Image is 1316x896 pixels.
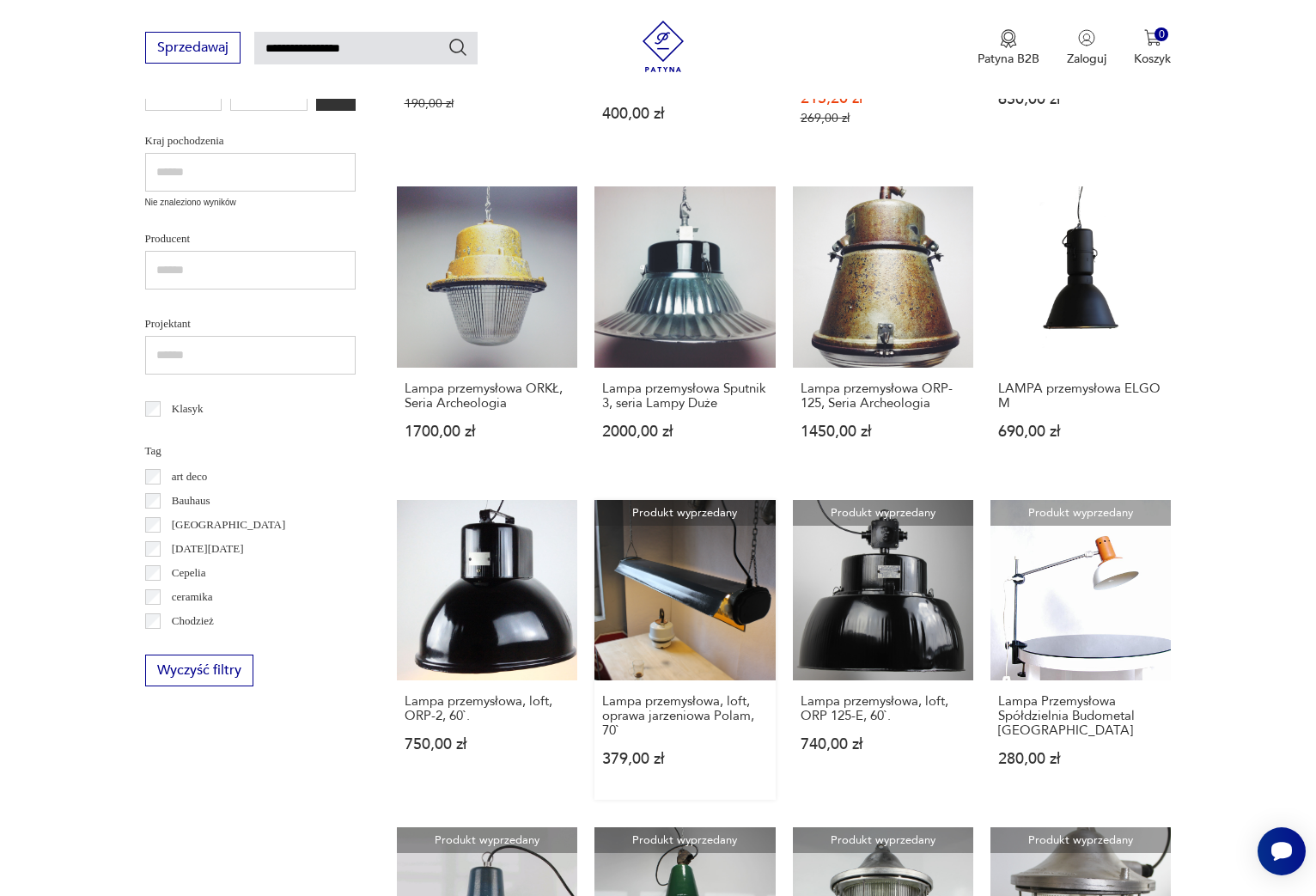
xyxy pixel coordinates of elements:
a: Sprzedawaj [145,43,241,55]
a: Produkt wyprzedanyLampa Przemysłowa Spółdzielnia Budometal SzczecinLampa Przemysłowa Spółdzielnia... [990,500,1172,801]
p: 280,00 zł [998,752,1164,766]
h3: Lampa przemysłowa, loft, ORP-2, 60`. [405,694,570,723]
p: 269,00 zł [801,111,966,125]
p: Kraj pochodzenia [145,131,356,150]
p: 400,00 zł [602,107,768,121]
h3: Lampa przemysłowa ORKŁ, Seria Archeologia [405,381,570,411]
img: Patyna - sklep z meblami i dekoracjami vintage [637,21,689,72]
p: Producent [145,229,356,248]
p: 379,00 zł [602,752,768,766]
p: 650,00 zł [998,92,1164,107]
button: Zaloguj [1067,29,1106,67]
p: Projektant [145,314,356,333]
p: Cepelia [172,564,206,582]
h3: Lampa przemysłowa, loft, oprawa jarzeniowa Polam, 70` [602,694,768,738]
p: ceramika [172,588,213,606]
img: Ikona koszyka [1144,29,1161,46]
p: [GEOGRAPHIC_DATA] [172,515,286,534]
iframe: Smartsupp widget button [1258,827,1306,875]
p: Bauhaus [172,491,210,510]
button: Sprzedawaj [145,32,241,64]
h3: LAMPA przemysłowa ELGO M [998,381,1164,411]
button: 0Koszyk [1134,29,1171,67]
h3: Lampa Przemysłowa Spółdzielnia Budometal [GEOGRAPHIC_DATA] [998,694,1164,738]
button: Patyna B2B [978,29,1039,67]
p: Tag [145,442,356,460]
img: Ikona medalu [1000,29,1017,48]
button: Wyczyść filtry [145,655,253,686]
a: Lampa przemysłowa ORKŁ, Seria ArcheologiaLampa przemysłowa ORKŁ, Seria Archeologia1700,00 zł [397,186,577,472]
p: 690,00 zł [998,424,1164,439]
p: Chodzież [172,612,214,631]
div: 0 [1155,27,1169,42]
a: Lampa przemysłowa ORP-125, Seria ArcheologiaLampa przemysłowa ORP-125, Seria Archeologia1450,00 zł [793,186,973,472]
a: Produkt wyprzedanyLampa przemysłowa, loft, oprawa jarzeniowa Polam, 70`Lampa przemysłowa, loft, o... [594,500,776,801]
p: Ćmielów [172,636,213,655]
a: Ikona medaluPatyna B2B [978,29,1039,67]
p: Zaloguj [1067,51,1106,67]
p: Patyna B2B [978,51,1039,67]
a: Lampa przemysłowa Sputnik 3, seria Lampy DużeLampa przemysłowa Sputnik 3, seria Lampy Duże2000,00 zł [594,186,776,472]
h3: Lampa przemysłowa ORP-125, Seria Archeologia [801,381,966,411]
p: 2000,00 zł [602,424,768,439]
p: 1700,00 zł [405,424,570,439]
img: Ikonka użytkownika [1078,29,1095,46]
p: 740,00 zł [801,737,966,752]
button: Szukaj [448,37,468,58]
a: Produkt wyprzedanyLampa przemysłowa, loft, ORP 125-E, 60`.Lampa przemysłowa, loft, ORP 125-E, 60`... [793,500,973,801]
p: 190,00 zł [405,96,570,111]
p: 1450,00 zł [801,424,966,439]
p: Koszyk [1134,51,1171,67]
p: 215,20 zł [801,91,966,106]
p: Nie znaleziono wyników [145,196,356,210]
p: art deco [172,467,208,486]
h3: Lampa przemysłowa, loft, ORP 125-E, 60`. [801,694,966,723]
p: 750,00 zł [405,737,570,752]
a: Lampa przemysłowa, loft, ORP-2, 60`.Lampa przemysłowa, loft, ORP-2, 60`.750,00 zł [397,500,577,801]
h3: Lampa przemysłowa Sputnik 3, seria Lampy Duże [602,381,768,411]
p: [DATE][DATE] [172,539,244,558]
a: LAMPA przemysłowa ELGO MLAMPA przemysłowa ELGO M690,00 zł [990,186,1172,472]
p: Klasyk [172,399,204,418]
